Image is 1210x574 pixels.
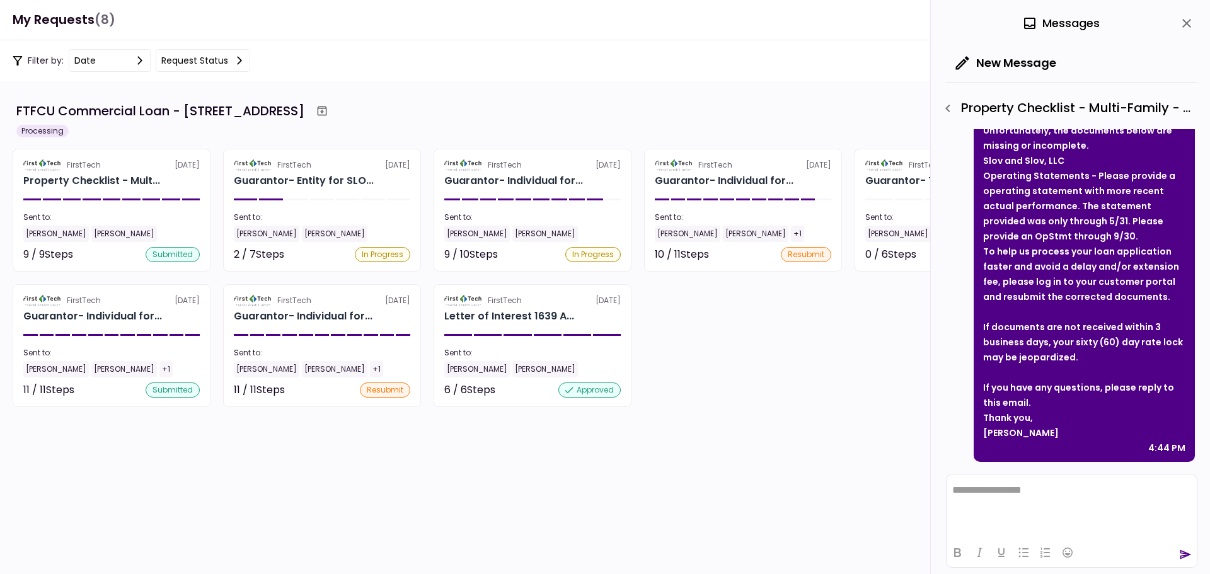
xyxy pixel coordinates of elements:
div: In Progress [355,247,410,262]
div: 11 / 11 Steps [23,382,74,398]
div: Sent to: [23,347,200,359]
div: [DATE] [23,159,200,171]
div: Thank you, [983,410,1185,425]
div: If you have any questions, please reply to this email. [983,380,1185,410]
div: [PERSON_NAME] [444,361,510,377]
div: submitted [146,382,200,398]
div: Sent to: [655,212,831,223]
div: 10 / 11 Steps [655,247,709,262]
div: Guarantor- Individual for SLOV AND SLOV, LLC Jim Miketo [444,173,583,188]
div: FirstTech [488,295,522,306]
div: submitted [146,247,200,262]
div: Letter of Interest 1639 Alameda Ave Lakewood OH [444,309,574,324]
div: [DATE] [234,159,410,171]
button: Bold [947,544,968,561]
div: Sent to: [234,212,410,223]
button: Bullet list [1013,544,1034,561]
div: FirstTech [277,159,311,171]
div: +1 [791,226,804,242]
div: FirstTech [909,159,943,171]
div: Sent to: [444,347,621,359]
div: 4:44 PM [1148,440,1185,456]
img: Partner logo [865,159,904,171]
img: Partner logo [234,295,272,306]
div: +1 [159,361,173,377]
div: If documents are not received within 3 business days, your sixty (60) day rate lock may be jeopar... [983,319,1185,365]
div: +1 [370,361,383,377]
div: Guarantor- Trust for SLOV AND SLOV, LLC S & B Buckley Family Trust dated July 7, 1999 [865,173,1010,188]
img: Partner logo [655,159,693,171]
div: date [74,54,96,67]
div: [PERSON_NAME] [512,226,578,242]
button: Emojis [1057,544,1078,561]
div: [DATE] [23,295,200,306]
div: Sent to: [865,212,1042,223]
div: resubmit [781,247,831,262]
div: FirstTech [488,159,522,171]
div: In Progress [565,247,621,262]
div: [PERSON_NAME] [512,361,578,377]
div: Unfortunately, the documents below are missing or incomplete. [983,123,1185,153]
div: Property Checklist - Multi-Family for SLOV AND SLOV, LLC 1639 Alameda Ave [23,173,160,188]
div: [PERSON_NAME] [723,226,788,242]
img: Partner logo [23,295,62,306]
div: [DATE] [444,159,621,171]
div: [PERSON_NAME] [23,226,89,242]
div: FirstTech [277,295,311,306]
button: Numbered list [1035,544,1056,561]
button: New Message [946,47,1066,79]
div: [PERSON_NAME] [655,226,720,242]
div: [PERSON_NAME] [444,226,510,242]
button: Archive workflow [311,100,333,122]
div: FirstTech [698,159,732,171]
button: Request status [156,49,250,72]
iframe: Rich Text Area [947,474,1197,537]
div: FirstTech [67,159,101,171]
div: Guarantor- Individual for SLOV AND SLOV, LLC Shawn Buckley [234,309,372,324]
div: 9 / 10 Steps [444,247,498,262]
div: Processing [16,125,69,137]
div: Guarantor- Individual for SLOV AND SLOV, LLC John Curran [655,173,793,188]
div: Property Checklist - Multi-Family - Property Operating Statements [937,98,1197,119]
div: [PERSON_NAME] [865,226,931,242]
button: close [1176,13,1197,34]
div: 6 / 6 Steps [444,382,495,398]
div: FTFCU Commercial Loan - [STREET_ADDRESS] [16,101,304,120]
div: Sent to: [444,212,621,223]
h1: My Requests [13,7,115,33]
div: [PERSON_NAME] [23,361,89,377]
div: 0 / 6 Steps [865,247,916,262]
div: Guarantor- Individual for SLOV AND SLOV, LLC Joe Miketo [23,309,162,324]
div: Sent to: [23,212,200,223]
div: Messages [1022,14,1100,33]
div: To help us process your loan application faster and avoid a delay and/or extension fee, please lo... [983,244,1185,304]
button: date [69,49,151,72]
span: (8) [95,7,115,33]
div: 11 / 11 Steps [234,382,285,398]
div: approved [558,382,621,398]
button: Underline [991,544,1012,561]
button: send [1179,548,1192,561]
div: resubmit [360,382,410,398]
div: [DATE] [655,159,831,171]
img: Partner logo [234,159,272,171]
div: 9 / 9 Steps [23,247,73,262]
img: Partner logo [444,295,483,306]
strong: Operating Statements - Please provide a operating statement with more recent actual performance. ... [983,169,1175,243]
img: Partner logo [444,159,483,171]
div: 2 / 7 Steps [234,247,284,262]
div: Sent to: [234,347,410,359]
div: FirstTech [67,295,101,306]
div: [PERSON_NAME] [983,425,1185,440]
div: Guarantor- Entity for SLOV AND SLOV, LLC Neighborhood Drummer, LLC [234,173,374,188]
div: [DATE] [444,295,621,306]
div: Filter by: [13,49,250,72]
div: [PERSON_NAME] [302,226,367,242]
div: [DATE] [865,159,1042,171]
div: [PERSON_NAME] [234,226,299,242]
div: [DATE] [234,295,410,306]
div: [PERSON_NAME] [91,226,157,242]
img: Partner logo [23,159,62,171]
div: [PERSON_NAME] [234,361,299,377]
